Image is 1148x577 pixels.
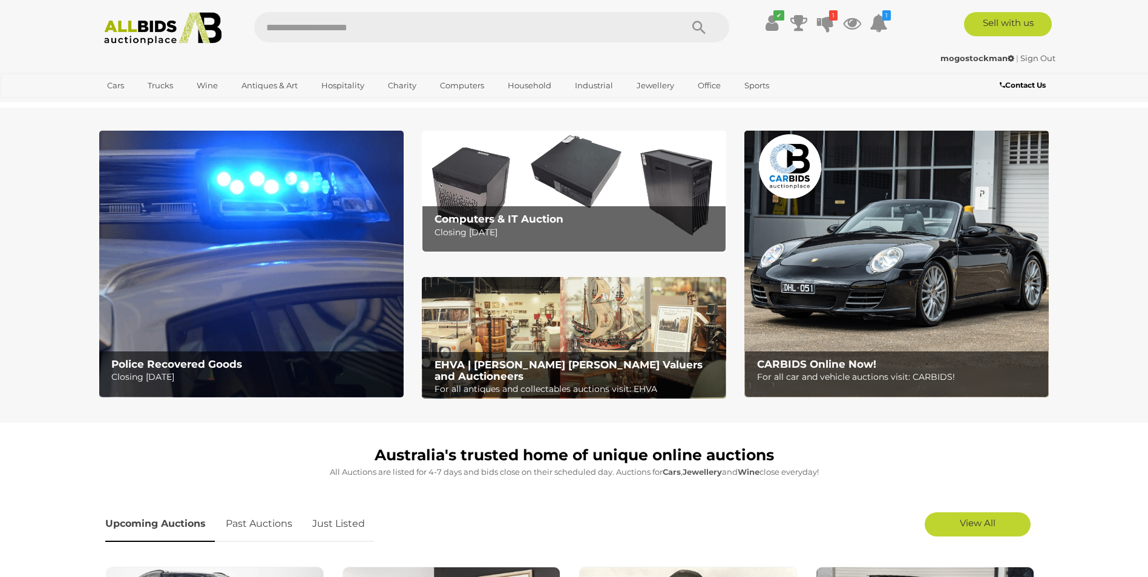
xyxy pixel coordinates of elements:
[303,506,374,542] a: Just Listed
[744,131,1049,397] img: CARBIDS Online Now!
[763,12,781,34] a: ✔
[629,76,682,96] a: Jewellery
[567,76,621,96] a: Industrial
[773,10,784,21] i: ✔
[1000,79,1049,92] a: Contact Us
[882,10,891,21] i: 1
[500,76,559,96] a: Household
[683,467,722,477] strong: Jewellery
[99,76,132,96] a: Cars
[99,131,404,397] img: Police Recovered Goods
[435,225,720,240] p: Closing [DATE]
[422,131,726,252] img: Computers & IT Auction
[105,506,215,542] a: Upcoming Auctions
[422,277,726,399] img: EHVA | Evans Hastings Valuers and Auctioneers
[422,131,726,252] a: Computers & IT Auction Computers & IT Auction Closing [DATE]
[99,131,404,397] a: Police Recovered Goods Police Recovered Goods Closing [DATE]
[925,512,1031,536] a: View All
[380,76,424,96] a: Charity
[870,12,888,34] a: 1
[964,12,1052,36] a: Sell with us
[111,358,242,370] b: Police Recovered Goods
[97,12,229,45] img: Allbids.com.au
[432,76,492,96] a: Computers
[960,517,995,529] span: View All
[744,131,1049,397] a: CARBIDS Online Now! CARBIDS Online Now! For all car and vehicle auctions visit: CARBIDS!
[435,382,720,397] p: For all antiques and collectables auctions visit: EHVA
[757,358,876,370] b: CARBIDS Online Now!
[105,465,1043,479] p: All Auctions are listed for 4-7 days and bids close on their scheduled day. Auctions for , and cl...
[435,359,703,382] b: EHVA | [PERSON_NAME] [PERSON_NAME] Valuers and Auctioneers
[663,467,681,477] strong: Cars
[234,76,306,96] a: Antiques & Art
[940,53,1014,63] strong: mogostockman
[435,213,563,225] b: Computers & IT Auction
[940,53,1016,63] a: mogostockman
[111,370,396,385] p: Closing [DATE]
[105,447,1043,464] h1: Australia's trusted home of unique online auctions
[829,10,838,21] i: 1
[738,467,759,477] strong: Wine
[140,76,181,96] a: Trucks
[1000,80,1046,90] b: Contact Us
[816,12,835,34] a: 1
[189,76,226,96] a: Wine
[99,96,201,116] a: [GEOGRAPHIC_DATA]
[1016,53,1018,63] span: |
[736,76,777,96] a: Sports
[757,370,1042,385] p: For all car and vehicle auctions visit: CARBIDS!
[217,506,301,542] a: Past Auctions
[1020,53,1055,63] a: Sign Out
[313,76,372,96] a: Hospitality
[669,12,729,42] button: Search
[422,277,726,399] a: EHVA | Evans Hastings Valuers and Auctioneers EHVA | [PERSON_NAME] [PERSON_NAME] Valuers and Auct...
[690,76,729,96] a: Office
